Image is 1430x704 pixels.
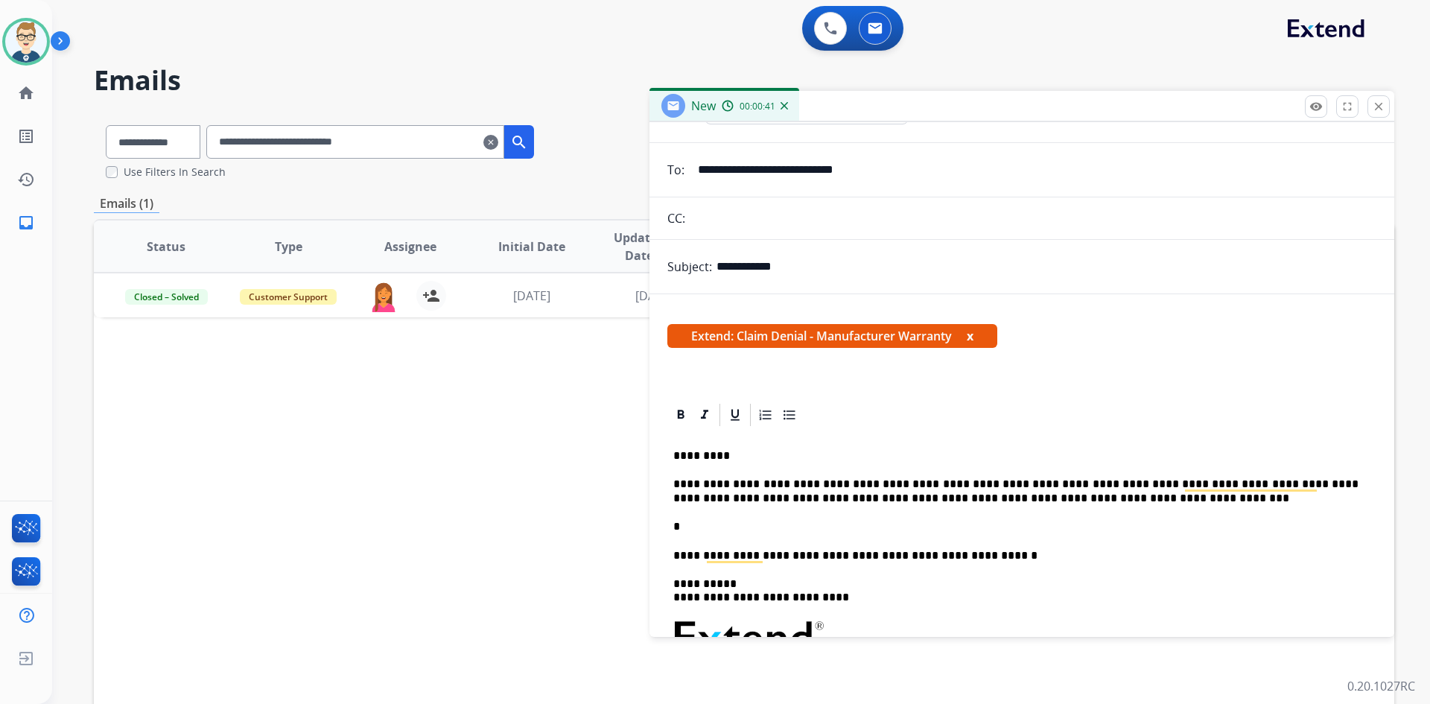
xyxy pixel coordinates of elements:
[670,404,692,426] div: Bold
[17,171,35,188] mat-icon: history
[667,161,684,179] p: To:
[1347,677,1415,695] p: 0.20.1027RC
[740,101,775,112] span: 00:00:41
[240,289,337,305] span: Customer Support
[513,288,550,304] span: [DATE]
[147,238,185,256] span: Status
[17,214,35,232] mat-icon: inbox
[778,404,801,426] div: Bullet List
[691,98,716,114] span: New
[498,238,565,256] span: Initial Date
[124,165,226,180] label: Use Filters In Search
[422,287,440,305] mat-icon: person_add
[724,404,746,426] div: Underline
[606,229,673,264] span: Updated Date
[667,258,712,276] p: Subject:
[17,84,35,102] mat-icon: home
[754,404,777,426] div: Ordered List
[1372,100,1385,113] mat-icon: close
[667,324,997,348] span: Extend: Claim Denial - Manufacturer Warranty
[1309,100,1323,113] mat-icon: remove_red_eye
[17,127,35,145] mat-icon: list_alt
[94,194,159,213] p: Emails (1)
[125,289,208,305] span: Closed – Solved
[369,281,398,312] img: agent-avatar
[967,327,973,345] button: x
[1341,100,1354,113] mat-icon: fullscreen
[693,404,716,426] div: Italic
[635,288,673,304] span: [DATE]
[94,66,1394,95] h2: Emails
[5,21,47,63] img: avatar
[483,133,498,151] mat-icon: clear
[667,209,685,227] p: CC:
[510,133,528,151] mat-icon: search
[275,238,302,256] span: Type
[384,238,436,256] span: Assignee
